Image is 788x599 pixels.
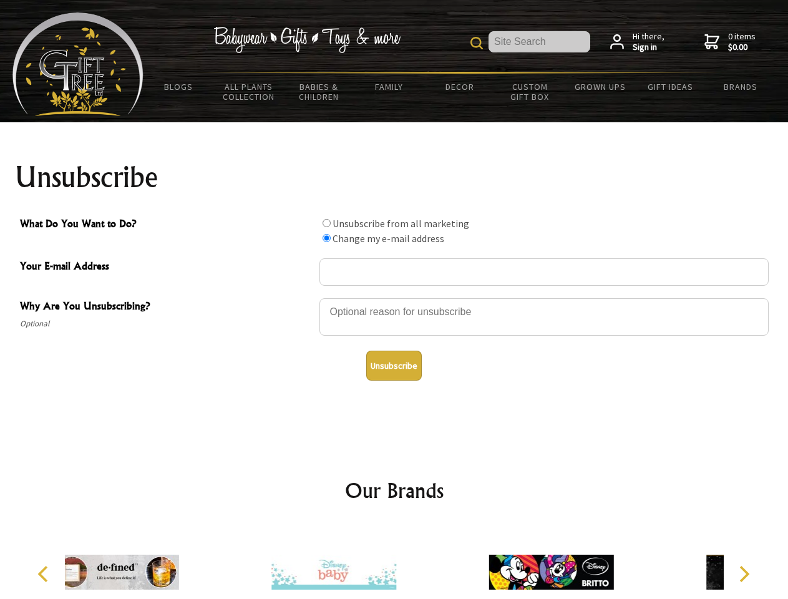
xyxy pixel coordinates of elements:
[319,258,769,286] input: Your E-mail Address
[213,27,401,53] img: Babywear - Gifts - Toys & more
[323,219,331,227] input: What Do You Want to Do?
[20,216,313,234] span: What Do You Want to Do?
[20,316,313,331] span: Optional
[706,74,776,100] a: Brands
[470,37,483,49] img: product search
[495,74,565,110] a: Custom Gift Box
[730,560,757,588] button: Next
[323,234,331,242] input: What Do You Want to Do?
[20,258,313,276] span: Your E-mail Address
[728,42,756,53] strong: $0.00
[333,232,444,245] label: Change my e-mail address
[354,74,425,100] a: Family
[633,31,664,53] span: Hi there,
[565,74,635,100] a: Grown Ups
[728,31,756,53] span: 0 items
[214,74,285,110] a: All Plants Collection
[284,74,354,110] a: Babies & Children
[366,351,422,381] button: Unsubscribe
[610,31,664,53] a: Hi there,Sign in
[12,12,143,116] img: Babyware - Gifts - Toys and more...
[633,42,664,53] strong: Sign in
[143,74,214,100] a: BLOGS
[489,31,590,52] input: Site Search
[15,162,774,192] h1: Unsubscribe
[424,74,495,100] a: Decor
[25,475,764,505] h2: Our Brands
[319,298,769,336] textarea: Why Are You Unsubscribing?
[635,74,706,100] a: Gift Ideas
[20,298,313,316] span: Why Are You Unsubscribing?
[31,560,59,588] button: Previous
[704,31,756,53] a: 0 items$0.00
[333,217,469,230] label: Unsubscribe from all marketing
